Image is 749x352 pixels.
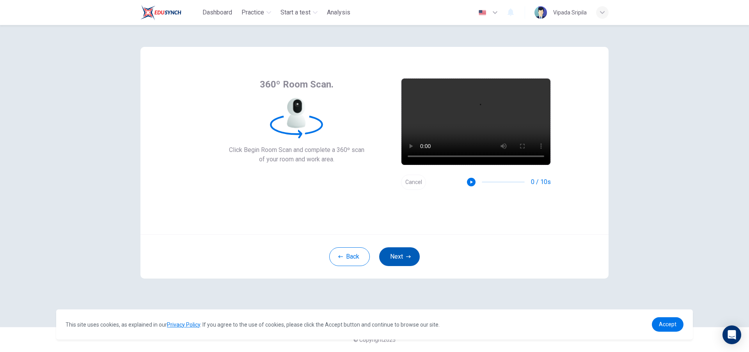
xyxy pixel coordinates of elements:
[722,325,741,344] div: Open Intercom Messenger
[324,5,353,20] button: Analysis
[277,5,321,20] button: Start a test
[229,145,364,155] span: Click Begin Room Scan and complete a 360º scan
[401,175,426,190] button: Cancel
[229,155,364,164] span: of your room and work area.
[553,8,587,17] div: Vipada Sripila
[199,5,235,20] button: Dashboard
[56,309,693,339] div: cookieconsent
[327,8,350,17] span: Analysis
[238,5,274,20] button: Practice
[140,5,199,20] a: Train Test logo
[241,8,264,17] span: Practice
[353,337,396,343] span: © Copyright 2025
[167,322,200,328] a: Privacy Policy
[379,247,420,266] button: Next
[202,8,232,17] span: Dashboard
[260,78,334,91] span: 360º Room Scan.
[280,8,311,17] span: Start a test
[329,247,370,266] button: Back
[140,5,181,20] img: Train Test logo
[531,177,551,187] span: 0 / 10s
[477,10,487,16] img: en
[66,322,440,328] span: This site uses cookies, as explained in our . If you agree to the use of cookies, please click th...
[534,6,547,19] img: Profile picture
[652,317,683,332] a: dismiss cookie message
[659,321,676,327] span: Accept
